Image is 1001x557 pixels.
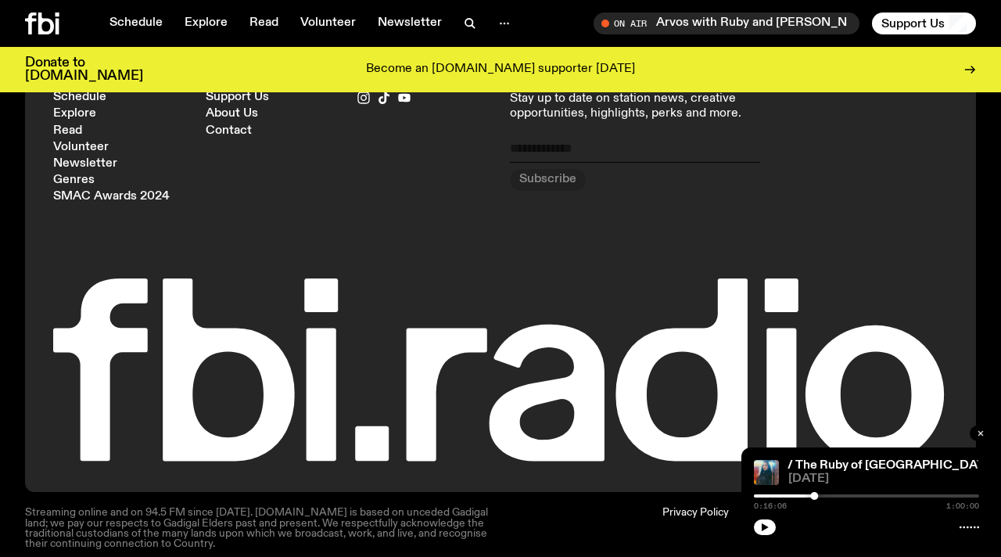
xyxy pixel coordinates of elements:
[53,158,117,170] a: Newsletter
[53,191,170,203] a: SMAC Awards 2024
[709,459,996,472] a: Race Matters / The Ruby of [GEOGRAPHIC_DATA]
[754,460,779,485] img: Jubah stands demure and strong in front of the camera. She's wearing a black patent corset on top...
[881,16,945,31] span: Support Us
[510,92,795,121] p: Stay up to date on station news, creative opportunities, highlights, perks and more.
[946,502,979,510] span: 1:00:00
[594,13,859,34] button: On AirArvos with Ruby and [PERSON_NAME]
[368,13,451,34] a: Newsletter
[53,142,109,153] a: Volunteer
[206,92,269,103] a: Support Us
[25,508,491,549] p: Streaming online and on 94.5 FM since [DATE]. [DOMAIN_NAME] is based on unceded Gadigal land; we ...
[206,108,258,120] a: About Us
[206,125,252,137] a: Contact
[53,92,106,103] a: Schedule
[366,63,635,77] p: Become an [DOMAIN_NAME] supporter [DATE]
[53,174,95,186] a: Genres
[240,13,288,34] a: Read
[291,13,365,34] a: Volunteer
[100,13,172,34] a: Schedule
[53,108,96,120] a: Explore
[788,473,979,485] span: [DATE]
[872,13,976,34] button: Support Us
[53,125,82,137] a: Read
[662,508,729,549] a: Privacy Policy
[25,56,143,83] h3: Donate to [DOMAIN_NAME]
[510,169,586,191] button: Subscribe
[175,13,237,34] a: Explore
[754,502,787,510] span: 0:16:06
